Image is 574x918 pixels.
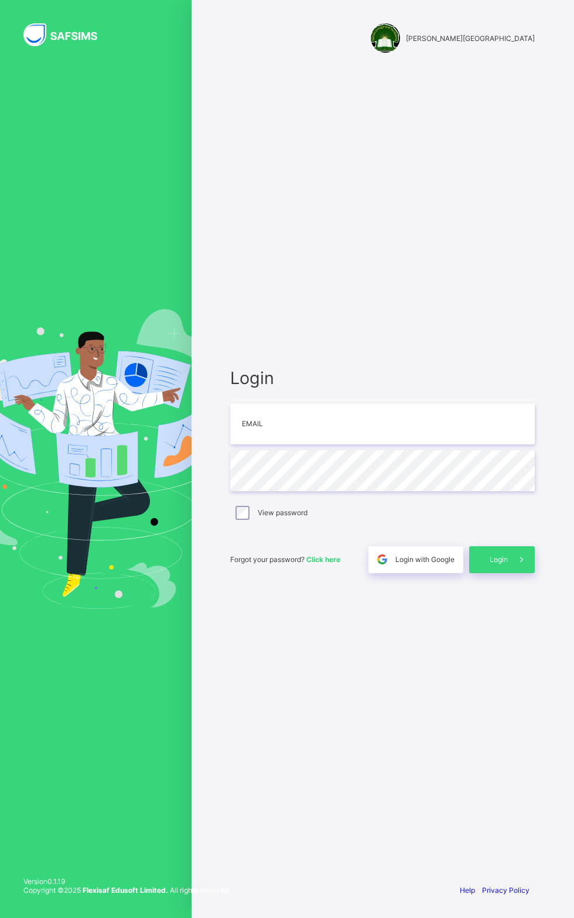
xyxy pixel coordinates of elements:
[375,553,389,566] img: google.396cfc9801f0270233282035f929180a.svg
[83,886,168,895] strong: Flexisaf Edusoft Limited.
[258,508,307,517] label: View password
[23,23,111,46] img: SAFSIMS Logo
[230,555,340,564] span: Forgot your password?
[23,877,230,886] span: Version 0.1.19
[460,886,475,895] a: Help
[23,886,230,895] span: Copyright © 2025 All rights reserved.
[230,368,535,388] span: Login
[482,886,529,895] a: Privacy Policy
[490,555,508,564] span: Login
[395,555,455,564] span: Login with Google
[406,34,535,43] span: [PERSON_NAME][GEOGRAPHIC_DATA]
[306,555,340,564] a: Click here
